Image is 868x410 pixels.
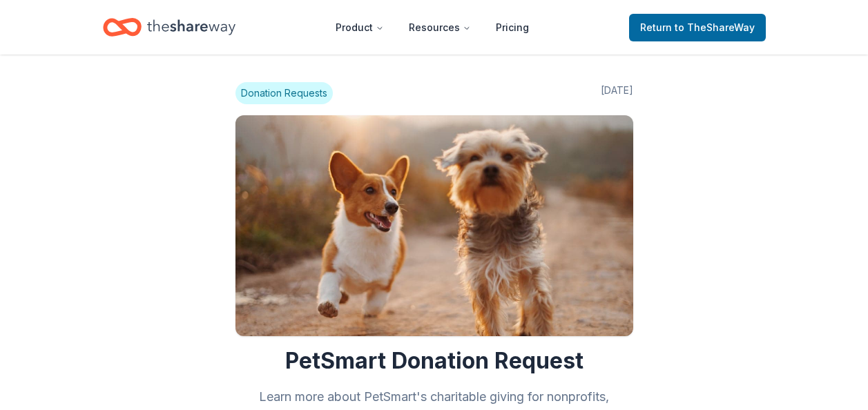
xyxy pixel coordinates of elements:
[235,82,333,104] span: Donation Requests
[103,11,235,43] a: Home
[398,14,482,41] button: Resources
[235,347,633,375] h1: PetSmart Donation Request
[325,14,395,41] button: Product
[485,14,540,41] a: Pricing
[325,11,540,43] nav: Main
[675,21,755,33] span: to TheShareWay
[235,115,633,336] img: Image for PetSmart Donation Request
[640,19,755,36] span: Return
[629,14,766,41] a: Returnto TheShareWay
[601,82,633,104] span: [DATE]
